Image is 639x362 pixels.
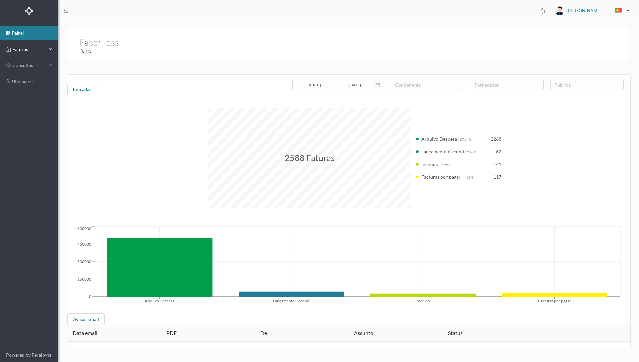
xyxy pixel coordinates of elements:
[475,82,537,88] div: fornecedor
[296,81,333,89] input: Data inicial
[493,174,501,180] span: 117
[421,174,461,180] span: Facturas por pagar
[491,136,501,142] span: 2268
[25,7,33,15] img: Logo
[77,242,91,247] tspan: 450000
[441,163,451,167] span: 5.45%
[77,259,91,264] tspan: 300000
[67,84,97,97] div: Entradas
[166,330,177,336] span: PDF
[260,330,267,336] span: De
[421,136,457,142] span: Arquivo Despesa
[273,298,309,303] tspan: Lançamento Gecond
[493,161,501,167] span: 141
[89,294,91,299] tspan: 0
[77,226,91,231] tspan: 600000
[555,6,564,15] img: user_titan3.af2715ee.jpg
[79,35,119,38] h1: PaperLess
[145,298,174,303] tspan: Arquivo Despesa
[354,330,373,336] span: Assunto
[375,83,380,87] i: icon: calendar
[67,313,105,327] div: Avisos Email
[79,47,351,55] h3: Painel
[610,5,632,16] button: PT
[554,82,617,88] div: rubrica
[77,277,91,282] tspan: 150000
[421,149,464,154] span: Lançamento Gecond
[448,330,463,336] span: Status
[337,81,373,89] input: Data final
[11,46,47,53] span: Faturas
[395,82,457,88] div: condomínio
[63,8,68,13] i: icon: menu-fold
[464,175,473,179] span: 4.52%
[538,7,547,15] i: icon: bell
[415,298,430,303] tspan: Inserido
[12,62,46,69] span: consultas
[73,330,97,336] span: Data email
[460,137,471,141] span: 87.64%
[496,149,501,154] span: 62
[467,150,476,154] span: 2.40%
[421,161,438,167] span: Inserido
[285,153,335,163] span: 2588 Faturas
[538,298,571,303] tspan: Facturas por pagar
